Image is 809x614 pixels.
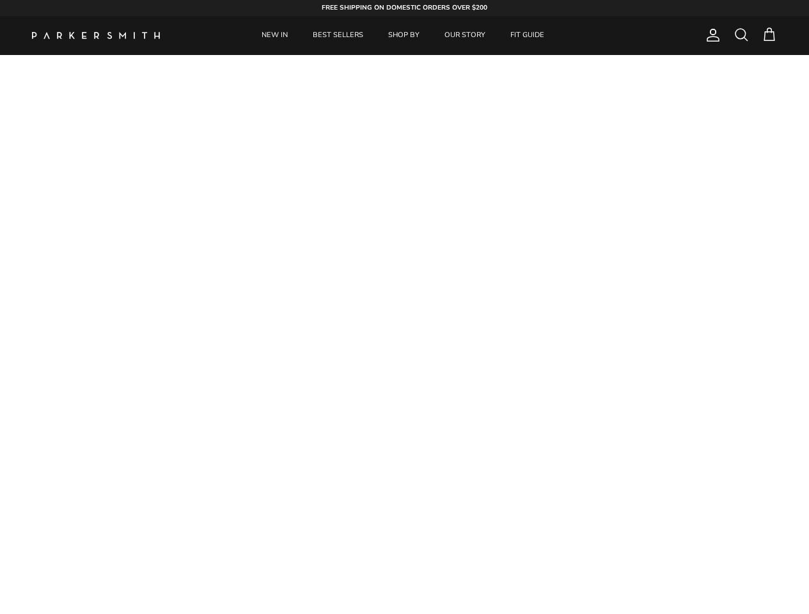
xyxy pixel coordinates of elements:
a: FIT GUIDE [499,16,556,55]
a: Account [700,28,721,43]
a: BEST SELLERS [301,16,375,55]
a: OUR STORY [433,16,497,55]
a: SHOP BY [377,16,431,55]
strong: FREE SHIPPING ON DOMESTIC ORDERS OVER $200 [322,3,487,12]
a: NEW IN [250,16,299,55]
div: Primary [191,16,616,55]
a: Parker Smith [32,32,160,39]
